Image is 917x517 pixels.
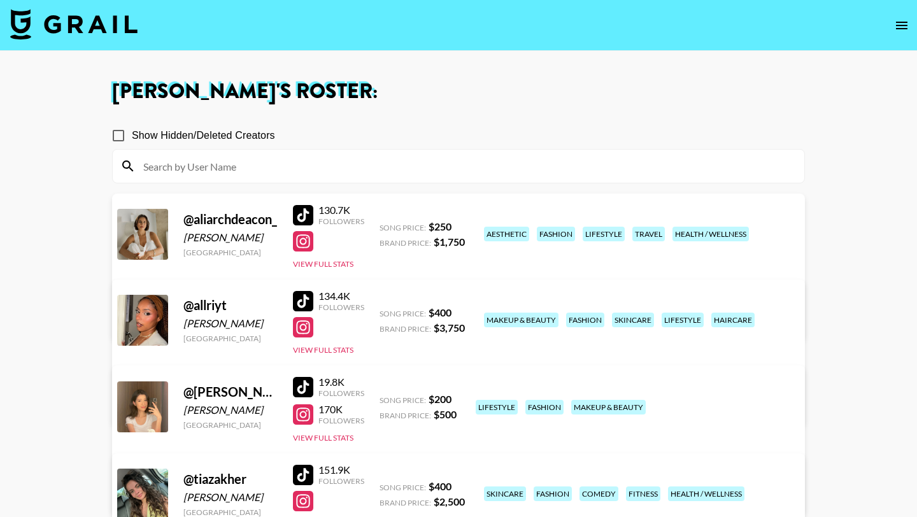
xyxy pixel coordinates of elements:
[484,227,529,241] div: aesthetic
[183,317,278,330] div: [PERSON_NAME]
[183,297,278,313] div: @ allriyt
[429,393,451,405] strong: $ 200
[318,416,364,425] div: Followers
[380,324,431,334] span: Brand Price:
[318,476,364,486] div: Followers
[583,227,625,241] div: lifestyle
[318,216,364,226] div: Followers
[484,313,558,327] div: makeup & beauty
[136,156,797,176] input: Search by User Name
[293,433,353,443] button: View Full Stats
[183,404,278,416] div: [PERSON_NAME]
[380,498,431,507] span: Brand Price:
[293,259,353,269] button: View Full Stats
[434,495,465,507] strong: $ 2,500
[571,400,646,414] div: makeup & beauty
[476,400,518,414] div: lifestyle
[183,231,278,244] div: [PERSON_NAME]
[566,313,604,327] div: fashion
[612,313,654,327] div: skincare
[672,227,749,241] div: health / wellness
[662,313,704,327] div: lifestyle
[293,345,353,355] button: View Full Stats
[183,248,278,257] div: [GEOGRAPHIC_DATA]
[318,464,364,476] div: 151.9K
[579,486,618,501] div: comedy
[484,486,526,501] div: skincare
[429,306,451,318] strong: $ 400
[318,403,364,416] div: 170K
[183,334,278,343] div: [GEOGRAPHIC_DATA]
[318,388,364,398] div: Followers
[534,486,572,501] div: fashion
[183,384,278,400] div: @ [PERSON_NAME].[PERSON_NAME]
[183,211,278,227] div: @ aliarchdeacon_
[668,486,744,501] div: health / wellness
[626,486,660,501] div: fitness
[434,322,465,334] strong: $ 3,750
[429,220,451,232] strong: $ 250
[380,238,431,248] span: Brand Price:
[889,13,914,38] button: open drawer
[380,309,426,318] span: Song Price:
[380,483,426,492] span: Song Price:
[318,302,364,312] div: Followers
[318,290,364,302] div: 134.4K
[711,313,755,327] div: haircare
[632,227,665,241] div: travel
[318,204,364,216] div: 130.7K
[380,395,426,405] span: Song Price:
[132,128,275,143] span: Show Hidden/Deleted Creators
[525,400,564,414] div: fashion
[429,480,451,492] strong: $ 400
[10,9,138,39] img: Grail Talent
[183,420,278,430] div: [GEOGRAPHIC_DATA]
[183,491,278,504] div: [PERSON_NAME]
[434,236,465,248] strong: $ 1,750
[537,227,575,241] div: fashion
[183,507,278,517] div: [GEOGRAPHIC_DATA]
[183,471,278,487] div: @ tiazakher
[112,81,805,102] h1: [PERSON_NAME] 's Roster:
[380,411,431,420] span: Brand Price:
[380,223,426,232] span: Song Price:
[318,376,364,388] div: 19.8K
[434,408,457,420] strong: $ 500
